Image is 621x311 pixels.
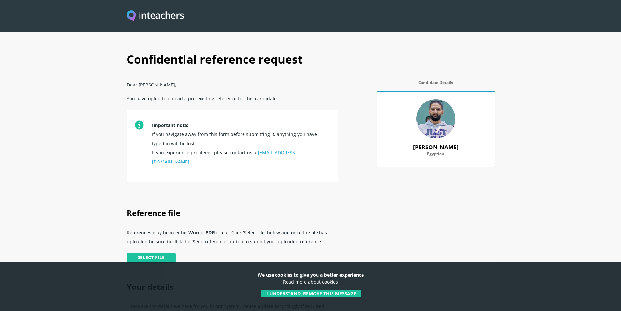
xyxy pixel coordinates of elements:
[413,143,459,151] strong: [PERSON_NAME]
[127,78,338,91] p: Dear [PERSON_NAME],
[205,229,214,236] strong: PDF
[127,208,180,218] span: Reference file
[385,152,487,160] label: Egyptian
[127,225,338,253] p: References may be in either or format. Click 'Select file' below and once the file has uploaded b...
[152,122,188,128] strong: Important note:
[127,10,184,22] img: Inteachers
[152,118,330,182] p: If you navigate away from this form before submitting it, anything you have typed in will be lost...
[127,46,495,78] h1: Confidential reference request
[127,10,184,22] a: Visit this site's homepage
[188,229,201,236] strong: Word
[416,99,455,138] img: 79954
[283,279,338,285] a: Read more about cookies
[377,80,495,89] label: Candidate Details
[261,290,361,297] button: I understand, remove this message
[127,91,338,110] p: You have opted to upload a pre-existing reference for this candidate.
[127,253,176,263] div: Select file
[258,272,364,278] strong: We use cookies to give you a better experience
